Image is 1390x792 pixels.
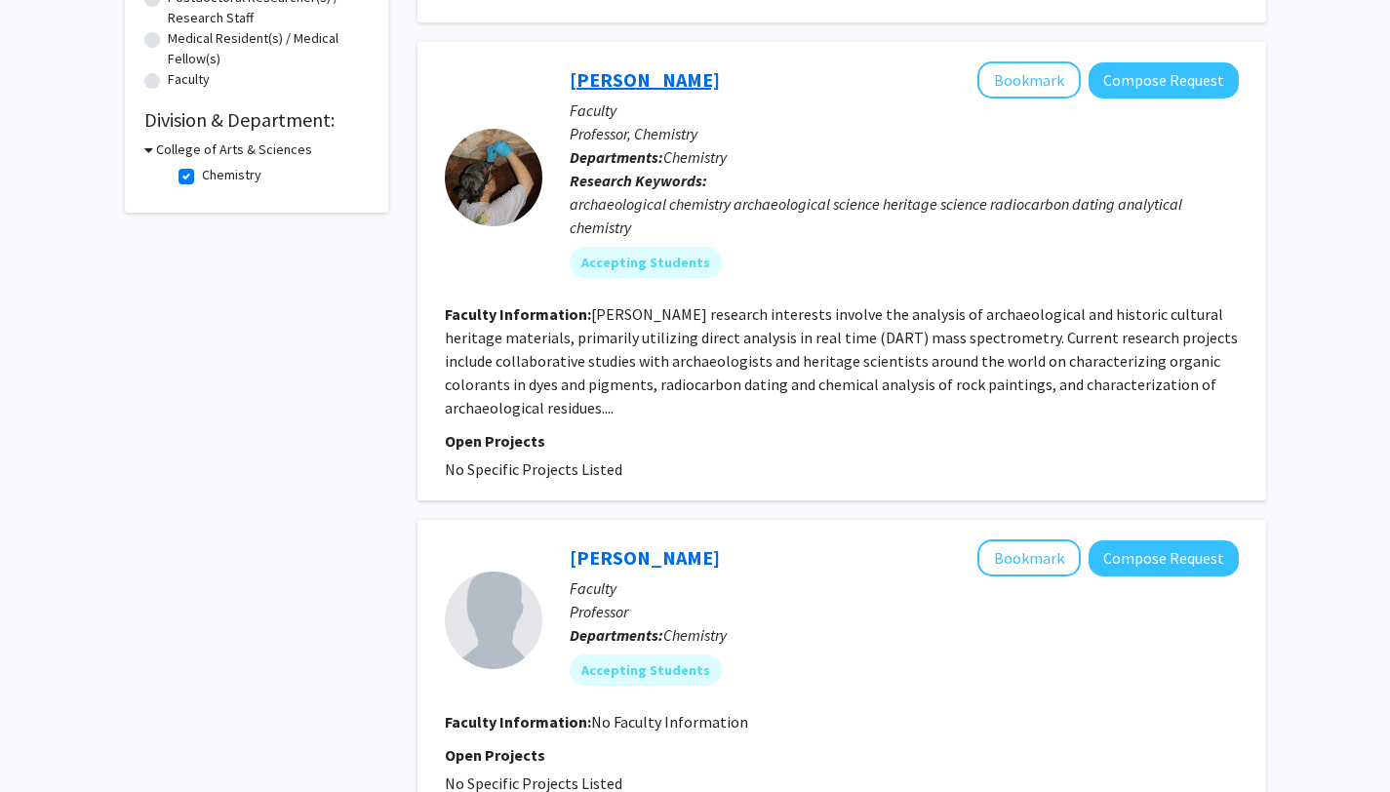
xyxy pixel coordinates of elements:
p: Professor, Chemistry [570,122,1239,145]
h3: College of Arts & Sciences [156,139,312,160]
b: Research Keywords: [570,171,707,190]
a: [PERSON_NAME] [570,545,720,570]
p: Open Projects [445,743,1239,767]
iframe: Chat [15,704,83,777]
fg-read-more: [PERSON_NAME] research interests involve the analysis of archaeological and historic cultural her... [445,304,1238,417]
span: Chemistry [663,147,727,167]
b: Departments: [570,625,663,645]
span: No Specific Projects Listed [445,459,622,479]
b: Faculty Information: [445,304,591,324]
label: Medical Resident(s) / Medical Fellow(s) [168,28,369,69]
p: Open Projects [445,429,1239,453]
mat-chip: Accepting Students [570,247,722,278]
mat-chip: Accepting Students [570,654,722,686]
b: Faculty Information: [445,712,591,732]
button: Add Ruth Ann Armitage to Bookmarks [977,61,1081,99]
button: Add Wade Tornquist to Bookmarks [977,539,1081,576]
span: No Faculty Information [591,712,748,732]
label: Chemistry [202,165,261,185]
button: Compose Request to Ruth Ann Armitage [1089,62,1239,99]
p: Faculty [570,99,1239,122]
label: Faculty [168,69,210,90]
button: Compose Request to Wade Tornquist [1089,540,1239,576]
p: Faculty [570,576,1239,600]
div: archaeological chemistry archaeological science heritage science radiocarbon dating analytical ch... [570,192,1239,239]
span: Chemistry [663,625,727,645]
h2: Division & Department: [144,108,369,132]
p: Professor [570,600,1239,623]
a: [PERSON_NAME] [570,67,720,92]
b: Departments: [570,147,663,167]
